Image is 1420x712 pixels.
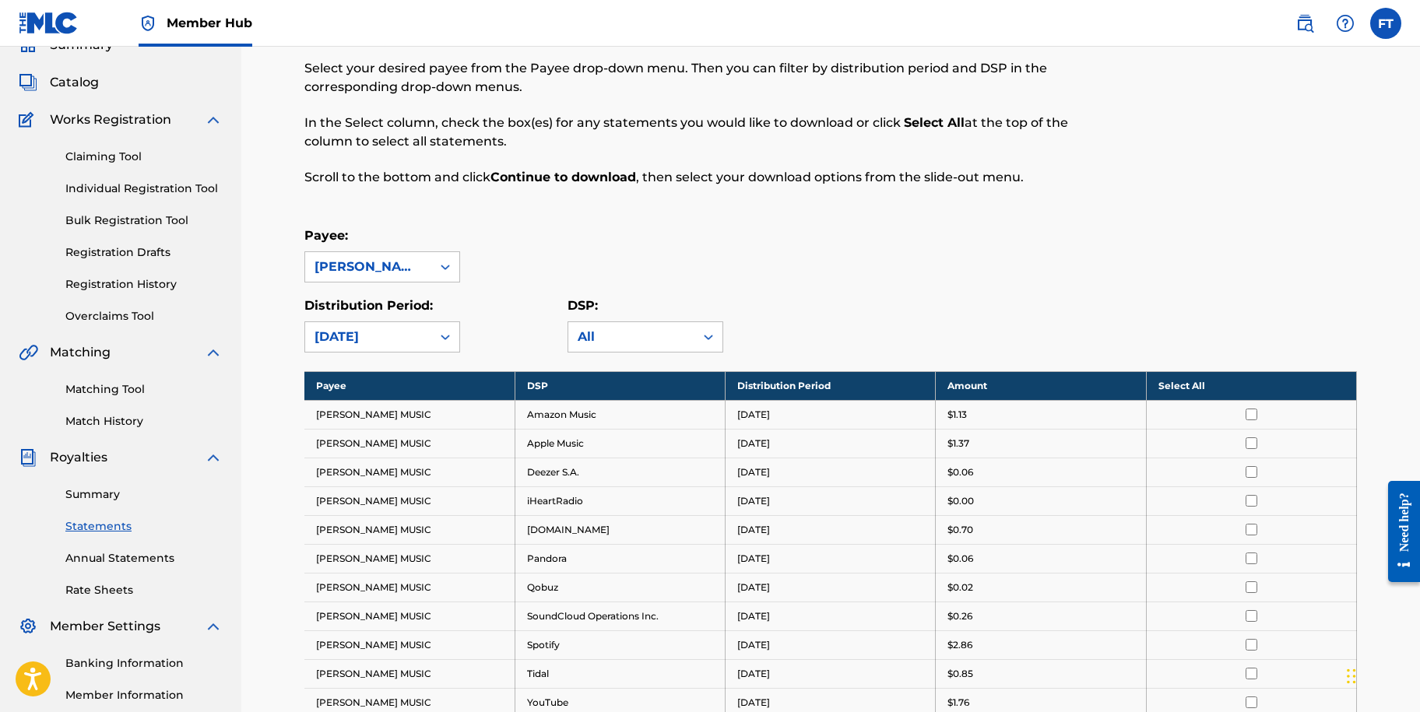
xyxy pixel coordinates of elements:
[65,381,223,398] a: Matching Tool
[304,168,1115,187] p: Scroll to the bottom and click , then select your download options from the slide-out menu.
[947,667,973,681] p: $0.85
[304,458,515,486] td: [PERSON_NAME] MUSIC
[65,486,223,503] a: Summary
[515,659,725,688] td: Tidal
[947,523,973,537] p: $0.70
[304,400,515,429] td: [PERSON_NAME] MUSIC
[65,244,223,261] a: Registration Drafts
[304,114,1115,151] p: In the Select column, check the box(es) for any statements you would like to download or click at...
[65,181,223,197] a: Individual Registration Tool
[19,448,37,467] img: Royalties
[304,371,515,400] th: Payee
[19,73,99,92] a: CatalogCatalog
[1370,8,1401,39] div: User Menu
[304,602,515,630] td: [PERSON_NAME] MUSIC
[1146,371,1356,400] th: Select All
[515,486,725,515] td: iHeartRadio
[1342,637,1420,712] iframe: Chat Widget
[65,582,223,598] a: Rate Sheets
[726,573,936,602] td: [DATE]
[1289,8,1320,39] a: Public Search
[936,371,1146,400] th: Amount
[315,258,422,276] div: [PERSON_NAME] MUSIC
[65,687,223,703] a: Member Information
[947,696,969,710] p: $1.76
[515,371,725,400] th: DSP
[726,602,936,630] td: [DATE]
[65,413,223,430] a: Match History
[947,408,967,422] p: $1.13
[19,73,37,92] img: Catalog
[19,36,113,54] a: SummarySummary
[515,573,725,602] td: Qobuz
[947,609,972,623] p: $0.26
[726,630,936,659] td: [DATE]
[1295,14,1314,33] img: search
[304,228,348,243] label: Payee:
[315,328,422,346] div: [DATE]
[726,458,936,486] td: [DATE]
[19,617,37,636] img: Member Settings
[947,580,973,595] p: $0.02
[304,630,515,659] td: [PERSON_NAME] MUSIC
[50,110,171,129] span: Works Registration
[490,170,636,184] strong: Continue to download
[204,343,223,362] img: expand
[568,298,598,313] label: DSP:
[65,212,223,229] a: Bulk Registration Tool
[515,400,725,429] td: Amazon Music
[65,655,223,672] a: Banking Information
[204,617,223,636] img: expand
[19,110,39,129] img: Works Registration
[167,14,252,32] span: Member Hub
[304,544,515,573] td: [PERSON_NAME] MUSIC
[50,343,111,362] span: Matching
[947,437,969,451] p: $1.37
[726,486,936,515] td: [DATE]
[947,494,974,508] p: $0.00
[726,429,936,458] td: [DATE]
[947,638,972,652] p: $2.86
[304,486,515,515] td: [PERSON_NAME] MUSIC
[139,14,157,33] img: Top Rightsholder
[304,298,433,313] label: Distribution Period:
[1347,653,1356,700] div: Drag
[65,149,223,165] a: Claiming Tool
[65,518,223,535] a: Statements
[515,630,725,659] td: Spotify
[726,371,936,400] th: Distribution Period
[50,617,160,636] span: Member Settings
[515,602,725,630] td: SoundCloud Operations Inc.
[947,552,973,566] p: $0.06
[515,544,725,573] td: Pandora
[19,343,38,362] img: Matching
[726,515,936,544] td: [DATE]
[50,73,99,92] span: Catalog
[304,515,515,544] td: [PERSON_NAME] MUSIC
[578,328,685,346] div: All
[65,550,223,566] a: Annual Statements
[947,465,973,479] p: $0.06
[904,115,965,130] strong: Select All
[726,544,936,573] td: [DATE]
[515,515,725,544] td: [DOMAIN_NAME]
[204,110,223,129] img: expand
[65,276,223,293] a: Registration History
[65,308,223,324] a: Overclaims Tool
[726,400,936,429] td: [DATE]
[304,429,515,458] td: [PERSON_NAME] MUSIC
[515,458,725,486] td: Deezer S.A.
[726,659,936,688] td: [DATE]
[304,573,515,602] td: [PERSON_NAME] MUSIC
[50,448,107,467] span: Royalties
[19,12,79,34] img: MLC Logo
[1376,469,1420,595] iframe: Resource Center
[1336,14,1355,33] img: help
[304,59,1115,96] p: Select your desired payee from the Payee drop-down menu. Then you can filter by distribution peri...
[304,659,515,688] td: [PERSON_NAME] MUSIC
[1330,8,1361,39] div: Help
[515,429,725,458] td: Apple Music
